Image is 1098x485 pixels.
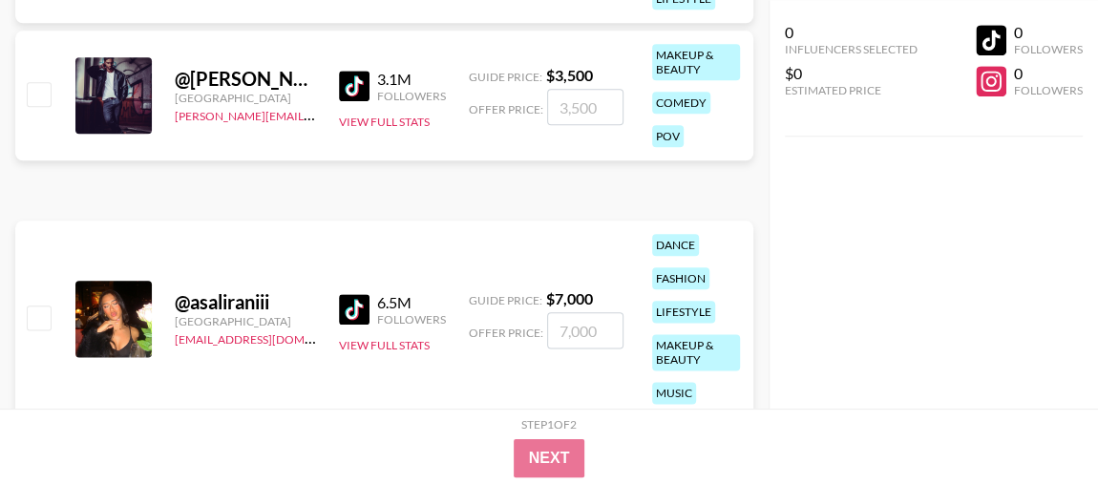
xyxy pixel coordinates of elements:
a: [PERSON_NAME][EMAIL_ADDRESS][DOMAIN_NAME] [175,105,457,123]
button: Next [514,439,585,477]
span: Offer Price: [469,326,543,340]
strong: $ 3,500 [546,66,593,84]
div: 0 [1014,64,1083,83]
div: $0 [785,64,918,83]
div: music [652,382,696,404]
span: Guide Price: [469,70,542,84]
div: Estimated Price [785,83,918,97]
div: @ [PERSON_NAME].[PERSON_NAME] [175,67,316,91]
div: Step 1 of 2 [521,417,577,432]
div: 6.5M [377,293,446,312]
input: 7,000 [547,312,623,348]
div: [GEOGRAPHIC_DATA] [175,314,316,328]
button: View Full Stats [339,115,430,129]
div: Followers [377,312,446,327]
div: makeup & beauty [652,44,740,80]
div: @ asaliraniii [175,290,316,314]
div: pov [652,125,684,147]
div: fashion [652,267,709,289]
a: [EMAIL_ADDRESS][DOMAIN_NAME] [175,328,367,347]
div: comedy [652,92,710,114]
strong: $ 7,000 [546,289,593,307]
div: 0 [785,23,918,42]
span: Offer Price: [469,102,543,116]
div: lifestyle [652,301,715,323]
iframe: Drift Widget Chat Controller [1003,390,1075,462]
div: Followers [1014,83,1083,97]
span: Guide Price: [469,293,542,307]
button: View Full Stats [339,338,430,352]
div: Followers [1014,42,1083,56]
div: [GEOGRAPHIC_DATA] [175,91,316,105]
div: 3.1M [377,70,446,89]
div: Followers [377,89,446,103]
img: TikTok [339,294,370,325]
div: dance [652,234,699,256]
input: 3,500 [547,89,623,125]
div: 0 [1014,23,1083,42]
div: makeup & beauty [652,334,740,370]
img: TikTok [339,71,370,101]
div: Influencers Selected [785,42,918,56]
